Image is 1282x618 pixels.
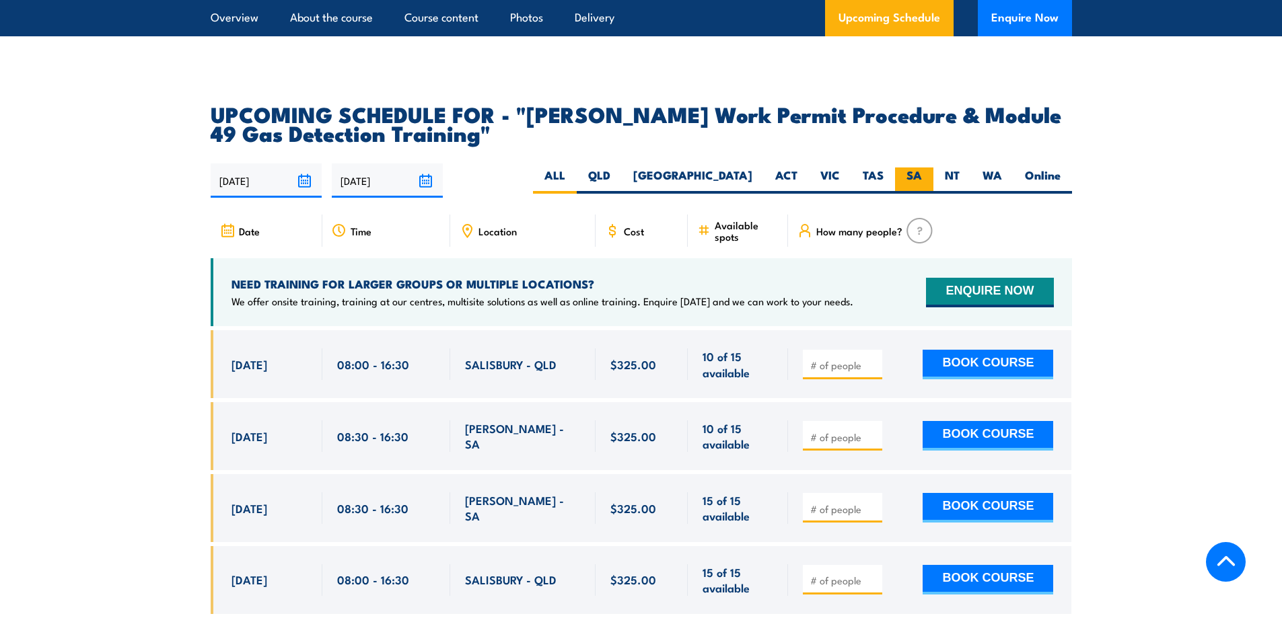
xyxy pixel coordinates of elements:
span: 08:00 - 16:30 [337,356,409,372]
label: NT [933,167,971,194]
span: Date [239,225,260,237]
h2: UPCOMING SCHEDULE FOR - "[PERSON_NAME] Work Permit Procedure & Module 49 Gas Detection Training" [211,104,1072,142]
label: WA [971,167,1013,194]
span: 08:30 - 16:30 [337,428,408,444]
span: 10 of 15 available [703,420,773,452]
button: BOOK COURSE [923,493,1053,523]
span: $325.00 [610,500,656,516]
span: [PERSON_NAME] - SA [465,420,581,452]
span: 08:00 - 16:30 [337,572,409,587]
span: SALISBURY - QLD [465,572,557,587]
span: $325.00 [610,428,656,444]
span: Location [478,225,517,237]
input: # of people [810,502,878,516]
p: We offer onsite training, training at our centres, multisite solutions as well as online training... [232,295,853,308]
span: [DATE] [232,356,267,372]
input: # of people [810,430,878,444]
span: Cost [624,225,644,237]
input: From date [211,163,322,198]
span: [DATE] [232,428,267,444]
label: [GEOGRAPHIC_DATA] [622,167,764,194]
label: TAS [851,167,895,194]
span: 15 of 15 available [703,492,773,524]
span: SALISBURY - QLD [465,356,557,372]
span: How many people? [816,225,902,237]
button: BOOK COURSE [923,421,1053,451]
input: To date [332,163,443,198]
label: VIC [809,167,851,194]
span: 08:30 - 16:30 [337,500,408,516]
span: $325.00 [610,572,656,587]
span: Available spots [715,219,779,242]
span: $325.00 [610,356,656,372]
span: 10 of 15 available [703,348,773,380]
span: [DATE] [232,572,267,587]
label: SA [895,167,933,194]
span: 15 of 15 available [703,564,773,596]
span: Time [351,225,371,237]
span: [DATE] [232,500,267,516]
h4: NEED TRAINING FOR LARGER GROUPS OR MULTIPLE LOCATIONS? [232,276,853,291]
input: # of people [810,358,878,372]
label: QLD [577,167,622,194]
button: BOOK COURSE [923,350,1053,379]
label: ACT [764,167,809,194]
input: # of people [810,574,878,587]
span: [PERSON_NAME] - SA [465,492,581,524]
button: ENQUIRE NOW [926,278,1053,307]
button: BOOK COURSE [923,565,1053,594]
label: Online [1013,167,1072,194]
label: ALL [533,167,577,194]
